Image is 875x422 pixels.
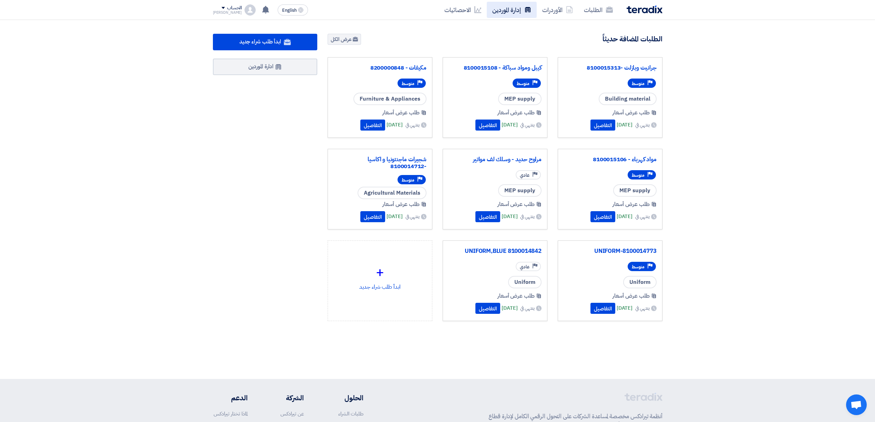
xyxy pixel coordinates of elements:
[564,248,657,255] a: UNIFORM-8100014773
[449,156,542,163] a: مراوح حديد - وسلك لف مواتير
[268,393,304,403] li: الشركة
[632,172,645,178] span: متوسط
[564,64,657,71] a: جرانيت وبازلت -8100015313
[239,38,281,46] span: ابدأ طلب شراء جديد
[213,59,318,75] a: ادارة الموردين
[537,2,578,18] a: الأوردرات
[328,34,361,45] a: عرض الكل
[508,276,542,288] span: Uniform
[360,120,385,131] button: التفاصيل
[358,187,426,199] span: Agricultural Materials
[402,177,414,183] span: متوسط
[227,5,242,11] div: الحساب
[617,304,632,312] span: [DATE]
[333,246,426,307] div: ابدأ طلب شراء جديد
[635,121,649,128] span: ينتهي في
[846,394,867,415] a: Open chat
[612,200,650,208] span: طلب عرض أسعار
[599,93,657,105] span: Building material
[338,410,363,418] a: طلبات الشراء
[475,303,500,314] button: التفاصيل
[333,64,426,71] a: مكيفات - 8200000848
[590,120,615,131] button: التفاصيل
[590,211,615,222] button: التفاصيل
[502,121,517,129] span: [DATE]
[635,213,649,220] span: ينتهي في
[612,109,650,117] span: طلب عرض أسعار
[617,213,632,220] span: [DATE]
[278,4,308,16] button: English
[520,213,534,220] span: ينتهي في
[382,109,420,117] span: طلب عرض أسعار
[498,184,542,197] span: MEP supply
[578,2,618,18] a: الطلبات
[402,80,414,87] span: متوسط
[487,2,537,18] a: إدارة الموردين
[497,200,535,208] span: طلب عرض أسعار
[564,156,657,163] a: مواد كهرباء - 8100015106
[520,264,529,270] span: عادي
[627,6,662,13] img: Teradix logo
[439,2,487,18] a: الاحصائيات
[502,213,517,220] span: [DATE]
[497,109,535,117] span: طلب عرض أسعار
[617,121,632,129] span: [DATE]
[590,303,615,314] button: التفاصيل
[387,121,402,129] span: [DATE]
[280,410,304,418] a: عن تيرادكس
[405,121,420,128] span: ينتهي في
[353,93,426,105] span: Furniture & Appliances
[214,410,248,418] a: لماذا تختار تيرادكس
[333,156,426,170] a: شجيرات ماجنتونيا و اكاسيا -8100014712
[213,393,248,403] li: الدعم
[603,34,662,43] h4: الطلبات المضافة حديثاً
[475,211,500,222] button: التفاصيل
[498,93,542,105] span: MEP supply
[382,200,420,208] span: طلب عرض أسعار
[520,172,529,178] span: عادي
[613,184,657,197] span: MEP supply
[517,80,529,87] span: متوسط
[449,64,542,71] a: كيبل ومواد سباكة - 8100015108
[405,213,420,220] span: ينتهي في
[449,248,542,255] a: 8100014842 UNIFORM,BLUE
[387,213,402,220] span: [DATE]
[632,264,645,270] span: متوسط
[497,292,535,300] span: طلب عرض أسعار
[333,262,426,283] div: +
[282,8,297,13] span: English
[623,276,657,288] span: Uniform
[213,11,242,14] div: [PERSON_NAME]
[325,393,363,403] li: الحلول
[520,305,534,312] span: ينتهي في
[475,120,500,131] button: التفاصيل
[502,304,517,312] span: [DATE]
[245,4,256,16] img: profile_test.png
[632,80,645,87] span: متوسط
[612,292,650,300] span: طلب عرض أسعار
[520,121,534,128] span: ينتهي في
[635,305,649,312] span: ينتهي في
[360,211,385,222] button: التفاصيل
